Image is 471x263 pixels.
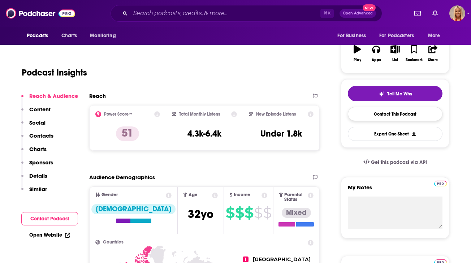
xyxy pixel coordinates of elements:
[371,159,427,165] span: Get this podcast via API
[116,126,139,141] p: 51
[337,31,366,41] span: For Business
[449,5,465,21] span: Logged in as KymberleeBolden
[243,256,249,262] span: 1
[89,174,155,181] h2: Audience Demographics
[387,91,412,97] span: Tell Me Why
[189,193,198,197] span: Age
[21,146,47,159] button: Charts
[348,184,442,197] label: My Notes
[21,172,47,186] button: Details
[61,31,77,41] span: Charts
[423,29,449,43] button: open menu
[372,58,381,62] div: Apps
[29,172,47,179] p: Details
[282,208,311,218] div: Mixed
[363,4,376,11] span: New
[179,112,220,117] h2: Total Monthly Listens
[434,181,447,186] img: Podchaser Pro
[354,58,361,62] div: Play
[428,31,440,41] span: More
[375,29,424,43] button: open menu
[340,9,376,18] button: Open AdvancedNew
[406,58,423,62] div: Bookmark
[29,106,51,113] p: Content
[379,31,414,41] span: For Podcasters
[379,91,384,97] img: tell me why sparkle
[449,5,465,21] button: Show profile menu
[29,146,47,152] p: Charts
[101,193,118,197] span: Gender
[57,29,81,43] a: Charts
[245,207,253,219] span: $
[21,92,78,106] button: Reach & Audience
[343,12,373,15] span: Open Advanced
[21,186,47,199] button: Similar
[29,232,70,238] a: Open Website
[29,119,46,126] p: Social
[348,127,442,141] button: Export One-Sheet
[91,204,176,214] div: [DEMOGRAPHIC_DATA]
[348,107,442,121] a: Contact This Podcast
[29,92,78,99] p: Reach & Audience
[21,212,78,225] button: Contact Podcast
[89,92,106,99] h2: Reach
[411,7,424,20] a: Show notifications dropdown
[235,207,244,219] span: $
[434,180,447,186] a: Pro website
[253,256,311,263] span: [GEOGRAPHIC_DATA]
[104,112,132,117] h2: Power Score™
[234,193,250,197] span: Income
[449,5,465,21] img: User Profile
[348,86,442,101] button: tell me why sparkleTell Me Why
[29,186,47,193] p: Similar
[424,40,442,66] button: Share
[284,193,307,202] span: Parental Status
[29,159,53,166] p: Sponsors
[111,5,382,22] div: Search podcasts, credits, & more...
[29,132,53,139] p: Contacts
[367,40,385,66] button: Apps
[103,240,124,245] span: Countries
[386,40,405,66] button: List
[27,31,48,41] span: Podcasts
[428,58,438,62] div: Share
[260,128,302,139] h3: Under 1.8k
[6,7,75,20] img: Podchaser - Follow, Share and Rate Podcasts
[22,29,57,43] button: open menu
[21,106,51,119] button: Content
[332,29,375,43] button: open menu
[21,119,46,133] button: Social
[429,7,441,20] a: Show notifications dropdown
[130,8,320,19] input: Search podcasts, credits, & more...
[188,207,213,221] span: 32 yo
[187,128,221,139] h3: 4.3k-6.4k
[22,67,87,78] h1: Podcast Insights
[21,132,53,146] button: Contacts
[85,29,125,43] button: open menu
[90,31,116,41] span: Monitoring
[256,112,296,117] h2: New Episode Listens
[320,9,334,18] span: ⌘ K
[392,58,398,62] div: List
[254,207,262,219] span: $
[348,40,367,66] button: Play
[263,207,271,219] span: $
[226,207,234,219] span: $
[21,159,53,172] button: Sponsors
[405,40,423,66] button: Bookmark
[358,154,433,171] a: Get this podcast via API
